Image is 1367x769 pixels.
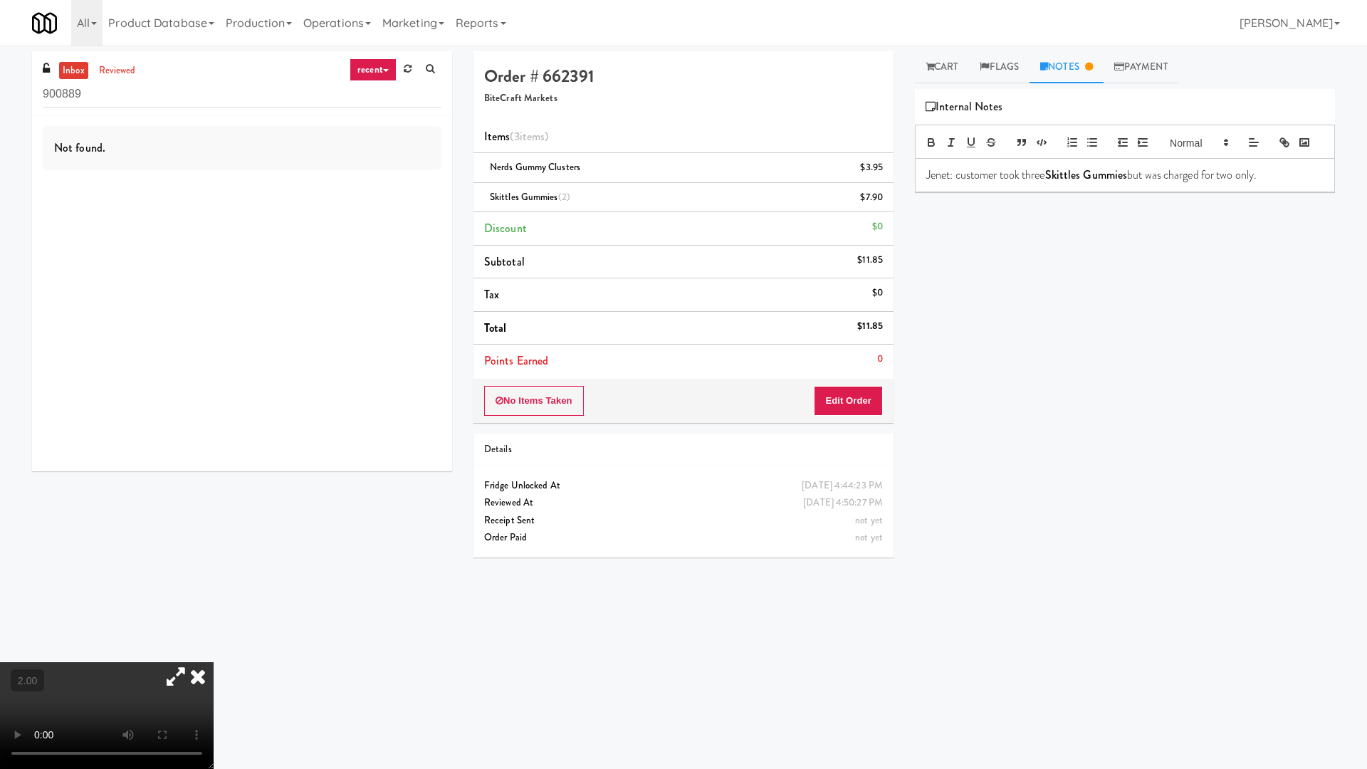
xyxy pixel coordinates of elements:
[484,494,883,512] div: Reviewed At
[1030,51,1104,83] a: Notes
[969,51,1030,83] a: Flags
[520,128,545,145] ng-pluralize: items
[860,189,883,206] div: $7.90
[857,318,883,335] div: $11.85
[484,286,499,303] span: Tax
[855,530,883,544] span: not yet
[484,386,584,416] button: No Items Taken
[484,512,883,530] div: Receipt Sent
[926,96,1003,117] span: Internal Notes
[59,62,88,80] a: inbox
[484,93,883,104] h5: BiteCraft Markets
[855,513,883,527] span: not yet
[490,190,570,204] span: Skittles Gummies
[558,190,570,204] span: (2)
[484,529,883,547] div: Order Paid
[95,62,140,80] a: reviewed
[484,320,507,336] span: Total
[803,494,883,512] div: [DATE] 4:50:27 PM
[484,128,548,145] span: Items
[490,160,580,174] span: Nerds Gummy Clusters
[926,167,1324,183] p: Jenet: customer took three but was charged for two only.
[484,352,548,369] span: Points Earned
[915,51,970,83] a: Cart
[43,81,441,108] input: Search vision orders
[860,159,883,177] div: $3.95
[814,386,883,416] button: Edit Order
[872,284,883,302] div: $0
[484,441,883,459] div: Details
[350,58,397,81] a: recent
[802,477,883,495] div: [DATE] 4:44:23 PM
[54,140,105,156] span: Not found.
[857,251,883,269] div: $11.85
[484,220,527,236] span: Discount
[1104,51,1179,83] a: Payment
[484,477,883,495] div: Fridge Unlocked At
[1045,167,1128,183] strong: Skittles Gummies
[484,253,525,270] span: Subtotal
[510,128,548,145] span: (3 )
[872,218,883,236] div: $0
[32,11,57,36] img: Micromart
[484,67,883,85] h4: Order # 662391
[877,350,883,368] div: 0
